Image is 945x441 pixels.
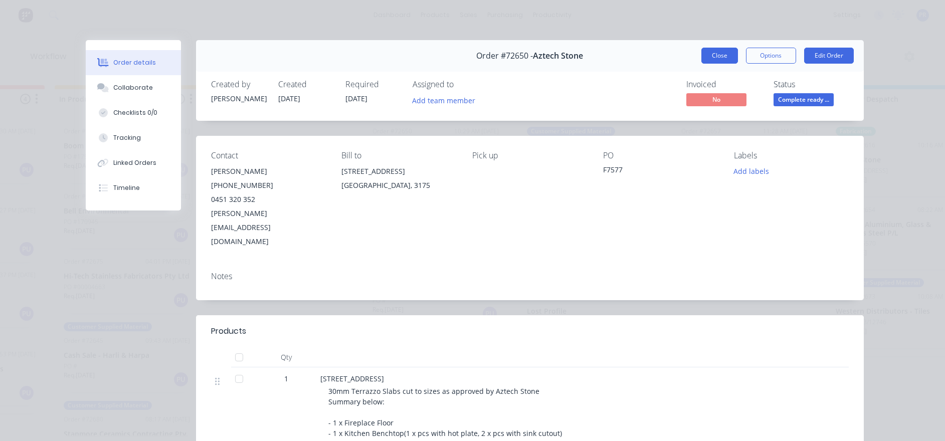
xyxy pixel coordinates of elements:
[472,151,587,160] div: Pick up
[113,133,141,142] div: Tracking
[407,93,480,107] button: Add team member
[113,108,157,117] div: Checklists 0/0
[701,48,738,64] button: Close
[476,51,533,61] span: Order #72650 -
[413,93,481,107] button: Add team member
[278,94,300,103] span: [DATE]
[284,373,288,384] span: 1
[345,80,401,89] div: Required
[278,80,333,89] div: Created
[341,178,456,192] div: [GEOGRAPHIC_DATA], 3175
[86,125,181,150] button: Tracking
[341,151,456,160] div: Bill to
[603,151,718,160] div: PO
[413,80,513,89] div: Assigned to
[86,150,181,175] button: Linked Orders
[211,93,266,104] div: [PERSON_NAME]
[113,158,156,167] div: Linked Orders
[774,93,834,106] span: Complete ready ...
[686,93,746,106] span: No
[345,94,367,103] span: [DATE]
[86,75,181,100] button: Collaborate
[774,93,834,108] button: Complete ready ...
[211,80,266,89] div: Created by
[86,175,181,200] button: Timeline
[533,51,583,61] span: Aztech Stone
[113,58,156,67] div: Order details
[746,48,796,64] button: Options
[86,50,181,75] button: Order details
[804,48,854,64] button: Edit Order
[320,374,384,383] span: [STREET_ADDRESS]
[113,183,140,192] div: Timeline
[211,164,326,249] div: [PERSON_NAME][PHONE_NUMBER]0451 320 352[PERSON_NAME][EMAIL_ADDRESS][DOMAIN_NAME]
[256,347,316,367] div: Qty
[211,151,326,160] div: Contact
[211,192,326,206] div: 0451 320 352
[734,151,849,160] div: Labels
[341,164,456,196] div: [STREET_ADDRESS][GEOGRAPHIC_DATA], 3175
[211,206,326,249] div: [PERSON_NAME][EMAIL_ADDRESS][DOMAIN_NAME]
[341,164,456,178] div: [STREET_ADDRESS]
[113,83,153,92] div: Collaborate
[211,272,849,281] div: Notes
[86,100,181,125] button: Checklists 0/0
[686,80,762,89] div: Invoiced
[728,164,775,178] button: Add labels
[211,325,246,337] div: Products
[774,80,849,89] div: Status
[211,178,326,192] div: [PHONE_NUMBER]
[211,164,326,178] div: [PERSON_NAME]
[603,164,718,178] div: F7577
